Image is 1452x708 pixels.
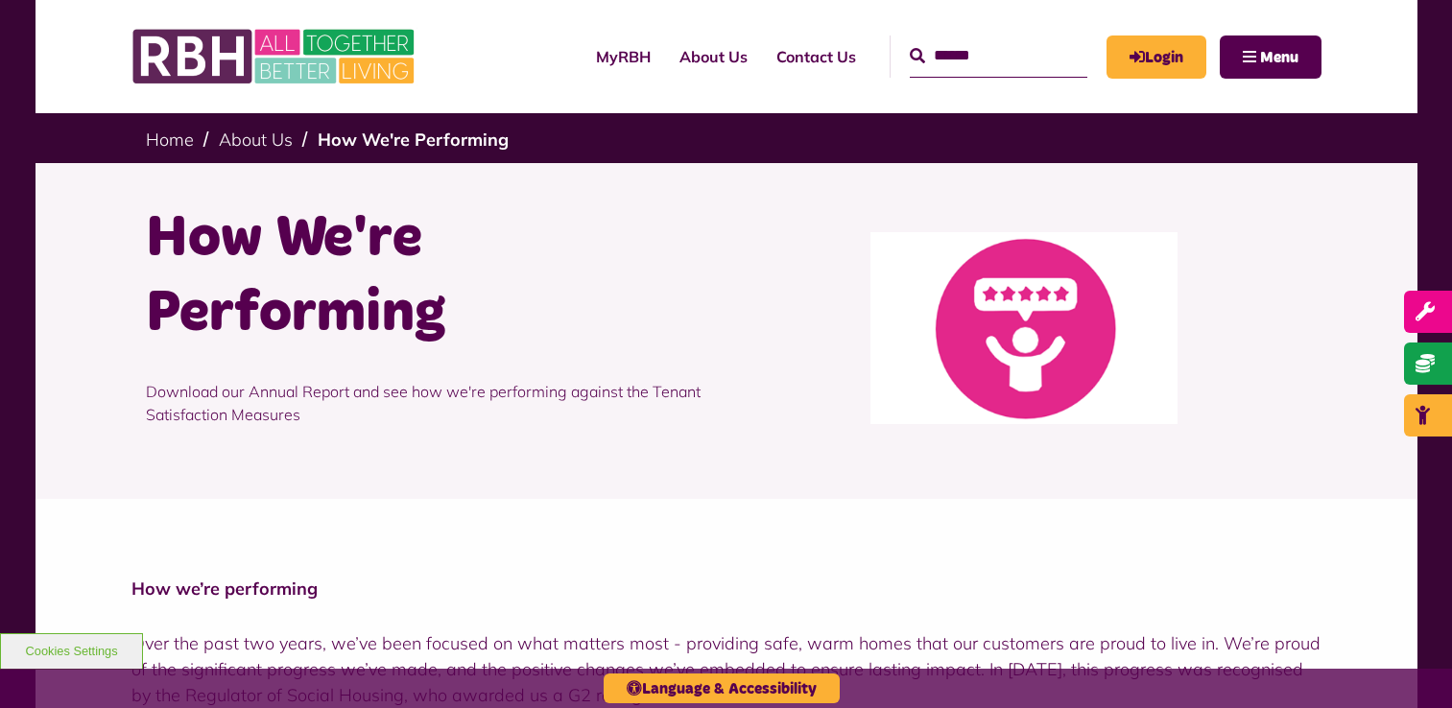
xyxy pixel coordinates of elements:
[604,673,840,703] button: Language & Accessibility
[582,31,665,83] a: MyRBH
[131,630,1321,708] p: Over the past two years, we’ve been focused on what matters most - providing safe, warm homes tha...
[318,129,509,151] a: How We're Performing
[219,129,293,151] a: About Us
[146,129,194,151] a: Home
[1260,50,1298,65] span: Menu
[146,201,712,351] h1: How We're Performing
[131,578,318,600] strong: How we’re performing
[762,31,870,83] a: Contact Us
[146,351,712,455] p: Download our Annual Report and see how we're performing against the Tenant Satisfaction Measures
[131,19,419,94] img: RBH
[1220,35,1321,79] button: Navigation
[665,31,762,83] a: About Us
[870,232,1178,424] img: 5 Star
[1107,35,1206,79] a: MyRBH
[1366,622,1452,708] iframe: Netcall Web Assistant for live chat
